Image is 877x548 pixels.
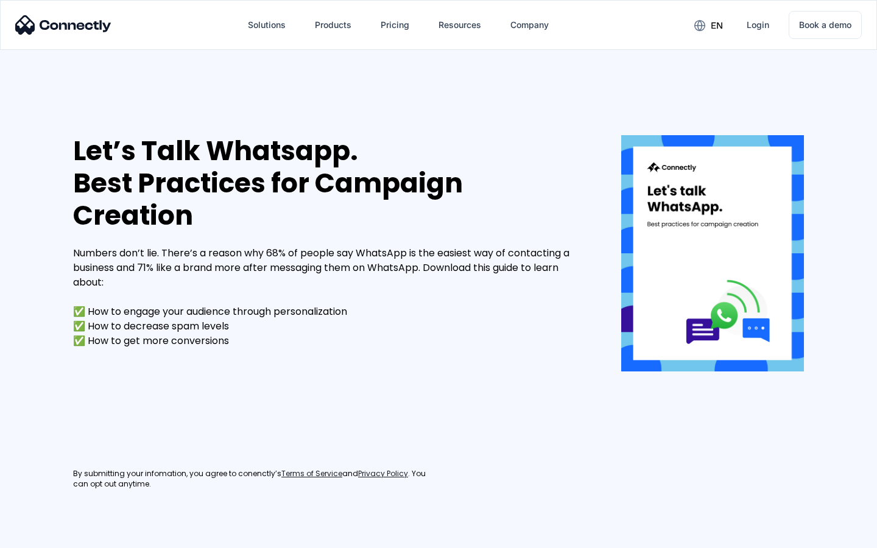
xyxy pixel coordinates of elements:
[73,135,585,231] div: Let’s Talk Whatsapp. Best Practices for Campaign Creation
[281,469,342,479] a: Terms of Service
[73,469,438,490] div: By submitting your infomation, you agree to conenctly’s and . You can opt out anytime.
[358,469,408,479] a: Privacy Policy
[315,16,351,33] div: Products
[12,527,73,544] aside: Language selected: English
[73,246,585,348] div: Numbers don’t lie. There’s a reason why 68% of people say WhatsApp is the easiest way of contacti...
[510,16,549,33] div: Company
[371,10,419,40] a: Pricing
[305,10,361,40] div: Products
[381,16,409,33] div: Pricing
[789,11,862,39] a: Book a demo
[501,10,558,40] div: Company
[685,16,732,34] div: en
[438,16,481,33] div: Resources
[248,16,286,33] div: Solutions
[73,363,378,454] iframe: Form 0
[747,16,769,33] div: Login
[737,10,779,40] a: Login
[15,15,111,35] img: Connectly Logo
[429,10,491,40] div: Resources
[711,17,723,34] div: en
[24,527,73,544] ul: Language list
[238,10,295,40] div: Solutions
